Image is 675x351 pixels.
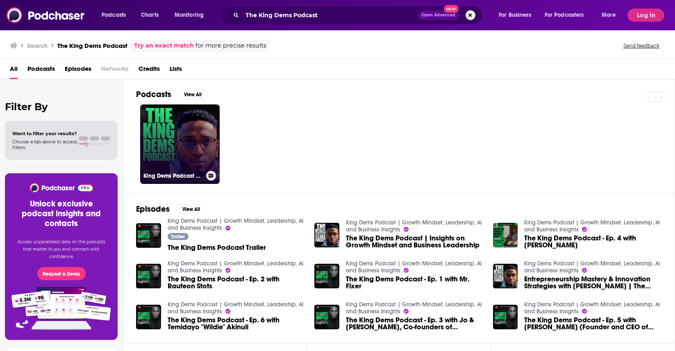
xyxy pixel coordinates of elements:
[346,301,482,315] a: King Dems Podcast | Growth Mindset, Leadership, AI and Business Insights
[524,276,661,290] span: Entrepreneurship Mastery & Innovation Strategies with [PERSON_NAME] | The [PERSON_NAME] Dems Podcast
[493,223,518,248] img: The King Dems Podcast - Ep. 4 with Mayowa Balogun
[37,267,86,280] button: Request a Demo
[136,264,161,289] img: The King Dems Podcast - Ep. 2 with Raufeon Stots
[346,219,482,233] a: King Dems Podcast | Growth Mindset, Leadership, AI and Business Insights
[602,9,616,21] span: More
[96,9,136,22] button: open menu
[493,305,518,330] img: The King Dems Podcast - Ep. 5 with Nancy Korsah (Founder and CEO of Black Business Enterprises)
[421,13,455,17] span: Open Advanced
[524,219,660,233] a: King Dems Podcast | Growth Mindset, Leadership, AI and Business Insights
[57,42,127,50] h3: The King Dems Podcast
[346,317,483,331] a: The King Dems Podcast - Ep. 3 with Jo & Roy, Co-founders of Augment Business School.
[141,9,159,21] span: Charts
[346,276,483,290] a: The King Dems Podcast - Ep. 1 with Mr. Fixer
[627,9,664,22] button: Log In
[168,244,266,251] a: The King Dems Podcast Trailer
[168,301,303,315] a: King Dems Podcast | Growth Mindset, Leadership, AI and Business Insights
[524,235,661,249] a: The King Dems Podcast - Ep. 4 with Mayowa Balogun
[524,276,661,290] a: Entrepreneurship Mastery & Innovation Strategies with Michael A. Foreman | The King Dems Podcast
[7,7,85,23] img: Podchaser - Follow, Share and Rate Podcasts
[545,9,584,21] span: For Podcasters
[621,42,662,49] button: Send feedback
[168,317,305,331] a: The King Dems Podcast - Ep. 6 with Temidayo "Wildie" Akinuli
[169,9,214,22] button: open menu
[136,9,164,22] a: Charts
[136,204,170,214] h2: Episodes
[524,301,660,315] a: King Dems Podcast | Growth Mindset, Leadership, AI and Business Insights
[444,5,459,13] span: New
[101,62,129,79] span: Networks
[136,89,171,100] h2: Podcasts
[418,10,459,20] button: Open AdvancedNew
[175,9,204,21] span: Monitoring
[227,6,490,25] div: Search podcasts, credits, & more...
[195,41,266,50] span: for more precise results
[314,223,339,248] img: The King Dems Podcast | Insights on Growth Mindset and Business Leadership
[346,260,482,274] a: King Dems Podcast | Growth Mindset, Leadership, AI and Business Insights
[134,41,194,50] a: Try an exact match
[102,9,126,21] span: Podcasts
[65,62,91,79] a: Episodes
[27,62,55,79] a: Podcasts
[15,238,108,260] p: Access unparalleled data on the podcasts that matter to you and connect with confidence.
[524,235,661,249] span: The King Dems Podcast - Ep. 4 with [PERSON_NAME]
[12,131,77,136] span: Want to filter your results?
[27,42,48,50] h3: Search
[136,223,161,248] img: The King Dems Podcast Trailer
[168,276,305,290] a: The King Dems Podcast - Ep. 2 with Raufeon Stots
[524,317,661,331] span: The King Dems Podcast - Ep. 5 with [PERSON_NAME] (Founder and CEO of Black Business Enterprises)
[143,172,203,179] h3: King Dems Podcast | Growth Mindset, Leadership, AI and Business Insights
[140,104,220,184] a: King Dems Podcast | Growth Mindset, Leadership, AI and Business Insights
[178,90,207,100] button: View All
[596,9,626,22] button: open menu
[493,9,541,22] button: open menu
[9,287,114,330] img: Pro Features
[170,62,182,79] a: Lists
[5,101,118,113] h2: Filter By
[171,234,185,239] span: Trailer
[12,139,77,150] span: Choose a tab above to access filters.
[10,62,18,79] a: All
[136,89,207,100] a: PodcastsView All
[168,217,303,231] a: King Dems Podcast | Growth Mindset, Leadership, AI and Business Insights
[524,260,660,274] a: King Dems Podcast | Growth Mindset, Leadership, AI and Business Insights
[539,9,596,22] button: open menu
[242,9,418,22] input: Search podcasts, credits, & more...
[15,199,108,229] h3: Unlock exclusive podcast insights and contacts
[314,264,339,289] img: The King Dems Podcast - Ep. 1 with Mr. Fixer
[136,204,206,214] a: EpisodesView All
[499,9,531,21] span: For Business
[524,317,661,331] a: The King Dems Podcast - Ep. 5 with Nancy Korsah (Founder and CEO of Black Business Enterprises)
[176,204,206,214] button: View All
[346,235,483,249] a: The King Dems Podcast | Insights on Growth Mindset and Business Leadership
[314,305,339,330] img: The King Dems Podcast - Ep. 3 with Jo & Roy, Co-founders of Augment Business School.
[346,317,483,331] span: The King Dems Podcast - Ep. 3 with Jo & [PERSON_NAME], Co-founders of Augment Business School.
[493,264,518,289] img: Entrepreneurship Mastery & Innovation Strategies with Michael A. Foreman | The King Dems Podcast
[29,183,93,192] img: Podchaser - Follow, Share and Rate Podcasts
[168,260,303,274] a: King Dems Podcast | Growth Mindset, Leadership, AI and Business Insights
[136,305,161,330] img: The King Dems Podcast - Ep. 6 with Temidayo "Wildie" Akinuli
[139,62,160,79] a: Credits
